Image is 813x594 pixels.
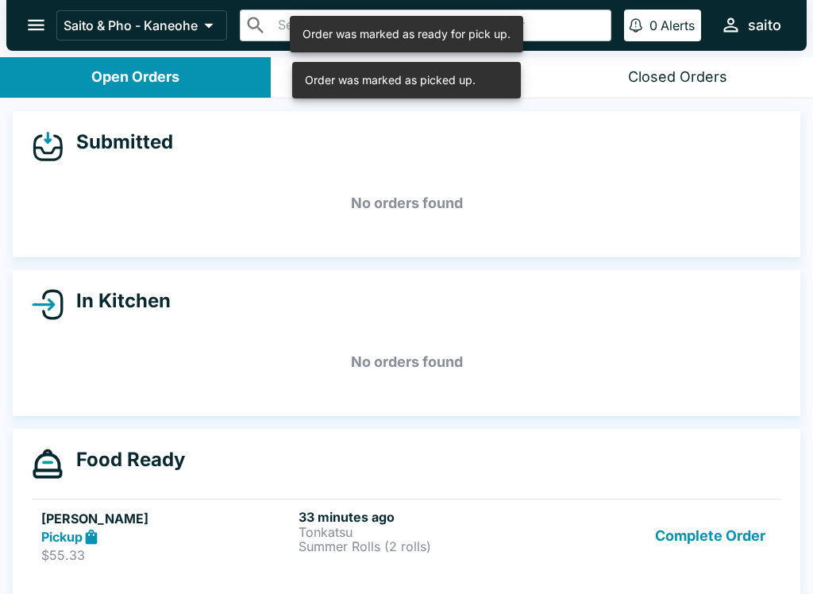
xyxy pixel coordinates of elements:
[41,547,292,563] p: $55.33
[64,448,185,472] h4: Food Ready
[41,509,292,528] h5: [PERSON_NAME]
[649,509,772,564] button: Complete Order
[299,509,549,525] h6: 33 minutes ago
[628,68,727,87] div: Closed Orders
[16,5,56,45] button: open drawer
[661,17,695,33] p: Alerts
[32,334,781,391] h5: No orders found
[41,529,83,545] strong: Pickup
[32,175,781,232] h5: No orders found
[32,499,781,573] a: [PERSON_NAME]Pickup$55.3333 minutes agoTonkatsuSummer Rolls (2 rolls)Complete Order
[273,14,604,37] input: Search orders by name or phone number
[64,130,173,154] h4: Submitted
[64,289,171,313] h4: In Kitchen
[302,21,511,48] div: Order was marked as ready for pick up.
[64,17,198,33] p: Saito & Pho - Kaneohe
[299,525,549,539] p: Tonkatsu
[714,8,788,42] button: saito
[748,16,781,35] div: saito
[299,539,549,553] p: Summer Rolls (2 rolls)
[91,68,179,87] div: Open Orders
[305,67,476,94] div: Order was marked as picked up.
[56,10,227,40] button: Saito & Pho - Kaneohe
[649,17,657,33] p: 0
